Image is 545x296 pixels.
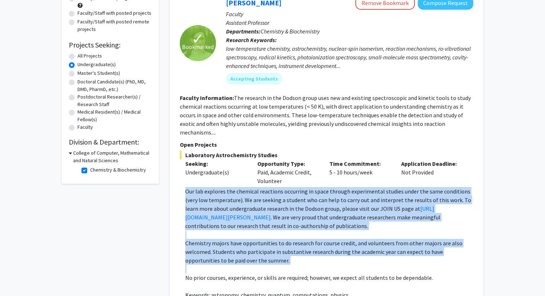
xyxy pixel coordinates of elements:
[77,123,93,131] label: Faculty
[5,264,31,291] iframe: Chat
[77,69,120,77] label: Master's Student(s)
[226,10,473,18] p: Faculty
[69,138,152,146] h2: Division & Department:
[257,159,319,168] p: Opportunity Type:
[77,9,151,17] label: Faculty/Staff with posted projects
[324,159,396,185] div: 5 - 10 hours/week
[192,35,204,42] span: ✓
[226,73,282,85] mat-chip: Accepting Students
[77,52,102,60] label: All Projects
[401,159,462,168] p: Application Deadline:
[185,273,473,282] p: No prior courses, experience, or skills are required; however, we expect all students to be depen...
[252,159,324,185] div: Paid, Academic Credit, Volunteer
[77,78,152,93] label: Doctoral Candidate(s) (PhD, MD, DMD, PharmD, etc.)
[226,18,473,27] p: Assistant Professor
[185,239,473,265] p: Chemistry majors have opportunities to do research for course credit, and volunteers from other m...
[90,166,146,174] label: Chemistry & Biochemistry
[185,187,473,230] p: Our lab explores the chemical reactions occurring in space through experimental studies under the...
[329,159,391,168] p: Time Commitment:
[69,41,152,49] h2: Projects Seeking:
[226,36,277,44] b: Research Keywords:
[261,28,320,35] span: Chemistry & Biochemistry
[182,42,214,51] span: Bookmarked
[185,159,247,168] p: Seeking:
[77,18,152,33] label: Faculty/Staff with posted remote projects
[73,149,152,164] h3: College of Computer, Mathematical and Natural Sciences
[180,140,473,149] p: Open Projects
[180,94,471,136] fg-read-more: The research in the Dodson group uses new and existing spectroscopic and kinetic tools to study c...
[77,93,152,108] label: Postdoctoral Researcher(s) / Research Staff
[185,168,247,177] div: Undergraduate(s)
[226,28,261,35] b: Departments:
[77,108,152,123] label: Medical Resident(s) / Medical Fellow(s)
[180,151,473,159] span: Laboratory Astrochemistry Studies
[77,61,116,68] label: Undergraduate(s)
[226,44,473,70] div: low-temperature chemistry, astrochemistry, nuclear-spin isomerism, reaction mechanisms, ro-vibrat...
[396,159,468,185] div: Not Provided
[180,94,234,101] b: Faculty Information:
